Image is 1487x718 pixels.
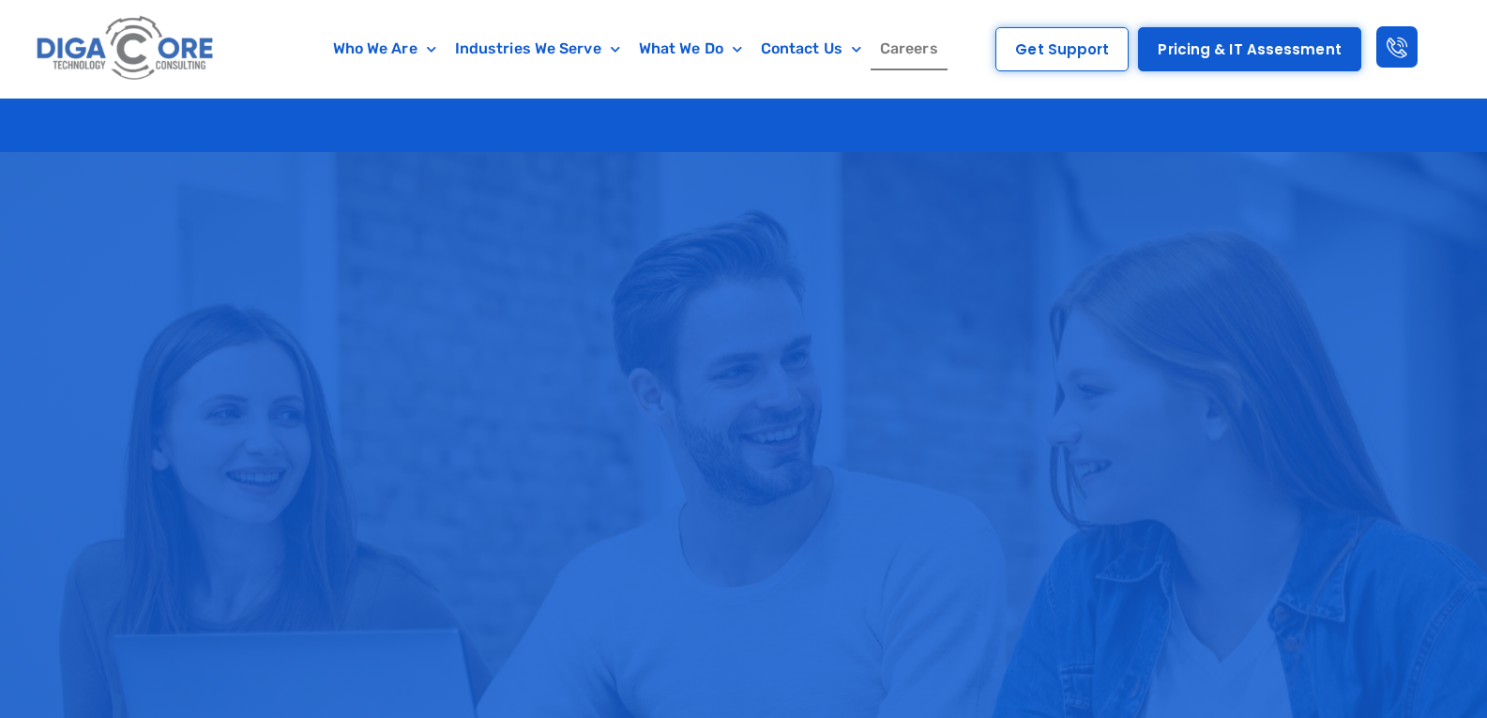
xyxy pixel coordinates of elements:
a: Contact Us [751,27,871,70]
a: Who We Are [324,27,446,70]
nav: Menu [297,27,974,70]
img: Digacore logo 1 [32,9,220,88]
a: Industries We Serve [446,27,630,70]
a: Get Support [995,27,1129,71]
a: What We Do [630,27,751,70]
a: Careers [871,27,948,70]
a: Pricing & IT Assessment [1138,27,1360,71]
span: Get Support [1015,42,1109,56]
span: Pricing & IT Assessment [1158,42,1341,56]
